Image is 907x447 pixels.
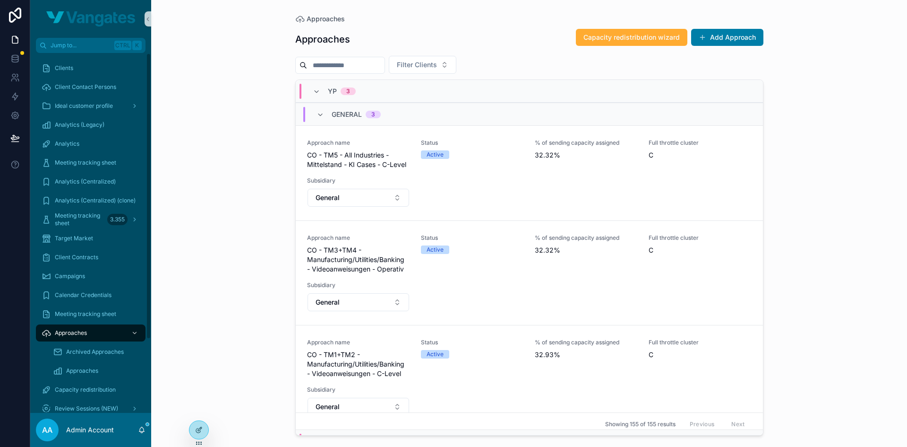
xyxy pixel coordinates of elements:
span: Meeting tracking sheet [55,159,116,167]
a: Clients [36,60,145,77]
div: 3 [346,88,350,95]
span: C [649,150,751,160]
span: Approaches [55,329,87,337]
button: Jump to...CtrlK [36,38,145,53]
span: Subsidiary [307,177,410,184]
a: Target Market [36,230,145,247]
a: Approach nameCO - TM5 - All Industries - Mittelstand - KI Cases - C-LevelStatusActive% of sending... [296,125,763,220]
a: Meeting tracking sheet [36,154,145,171]
span: Showing 155 of 155 results [605,421,676,428]
span: Full throttle cluster [649,234,751,242]
div: 3.355 [107,214,128,225]
span: 32.32% [535,245,637,255]
span: Status [421,339,523,346]
img: App logo [46,11,135,26]
span: Calendar Credentials [55,291,111,299]
span: Analytics (Centralized) [55,178,116,185]
span: Approach name [307,139,410,147]
span: Ctrl [114,41,131,50]
a: Analytics (Centralized) [36,173,145,190]
span: Jump to... [51,42,111,49]
span: Review Sessions (NEW) [55,405,118,412]
span: Campaigns [55,272,85,280]
span: K [133,42,141,49]
span: Subsidiary [307,386,410,394]
span: Status [421,234,523,242]
span: % of sending capacity assigned [535,234,637,242]
span: C [649,245,751,255]
span: Full throttle cluster [649,339,751,346]
a: Campaigns [36,268,145,285]
span: Target Market [55,235,93,242]
a: Analytics [36,135,145,152]
a: Approach nameCO - TM3+TM4 - Manufacturing/Utilities/Banking - Videoanweisungen - OperativStatusAc... [296,220,763,325]
a: Approaches [36,324,145,342]
button: Select Button [308,293,409,311]
div: Active [427,245,444,254]
span: General [316,402,340,412]
span: General [316,298,340,307]
span: Analytics (Centralized) (clone) [55,197,136,204]
span: General [332,110,362,119]
span: Client Contact Persons [55,83,116,91]
span: Approaches [66,367,98,375]
span: Client Contracts [55,254,98,261]
span: 32.32% [535,150,637,160]
span: Clients [55,64,73,72]
button: Select Button [308,189,409,207]
button: Add Approach [691,29,763,46]
a: Meeting tracking sheet [36,306,145,323]
span: C [649,350,751,359]
span: Filter Clients [397,60,437,70]
div: Active [427,350,444,359]
span: Meeting tracking sheet [55,212,103,227]
a: Approaches [47,362,145,379]
h1: Approaches [295,33,350,46]
span: Approach name [307,339,410,346]
a: Approaches [295,14,345,24]
a: Analytics (Legacy) [36,116,145,133]
span: Status [421,139,523,147]
span: AA [42,424,52,436]
a: Archived Approaches [47,343,145,360]
span: Full throttle cluster [649,139,751,147]
span: % of sending capacity assigned [535,139,637,147]
div: scrollable content [30,53,151,413]
a: Meeting tracking sheet3.355 [36,211,145,228]
button: Capacity redistribution wizard [576,29,687,46]
a: Calendar Credentials [36,287,145,304]
div: Active [427,150,444,159]
span: Approaches [307,14,345,24]
span: % of sending capacity assigned [535,339,637,346]
span: CO - TM3+TM4 - Manufacturing/Utilities/Banking - Videoanweisungen - Operativ [307,245,410,274]
button: Select Button [389,56,456,74]
button: Select Button [308,398,409,416]
span: 32.93% [535,350,637,359]
span: Approach name [307,234,410,242]
span: CO - TM5 - All Industries - Mittelstand - KI Cases - C-Level [307,150,410,169]
a: Capacity redistribution [36,381,145,398]
span: General [316,193,340,202]
div: 3 [371,111,375,118]
span: CO - TM1+TM2 - Manufacturing/Utilities/Banking - Videoanweisungen - C-Level [307,350,410,378]
span: Analytics (Legacy) [55,121,104,129]
a: Review Sessions (NEW) [36,400,145,417]
p: Admin Account [66,425,114,435]
a: Client Contact Persons [36,79,145,96]
span: Analytics [55,140,79,148]
a: Client Contracts [36,249,145,266]
span: YP [328,87,337,96]
span: Meeting tracking sheet [55,310,116,318]
a: Approach nameCO - TM1+TM2 - Manufacturing/Utilities/Banking - Videoanweisungen - C-LevelStatusAct... [296,325,763,429]
span: Ideal customer profile [55,102,113,110]
span: Subsidiary [307,281,410,289]
span: Capacity redistribution [55,386,116,394]
span: Capacity redistribution wizard [583,33,680,42]
a: Analytics (Centralized) (clone) [36,192,145,209]
span: Archived Approaches [66,348,124,356]
a: Ideal customer profile [36,97,145,114]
